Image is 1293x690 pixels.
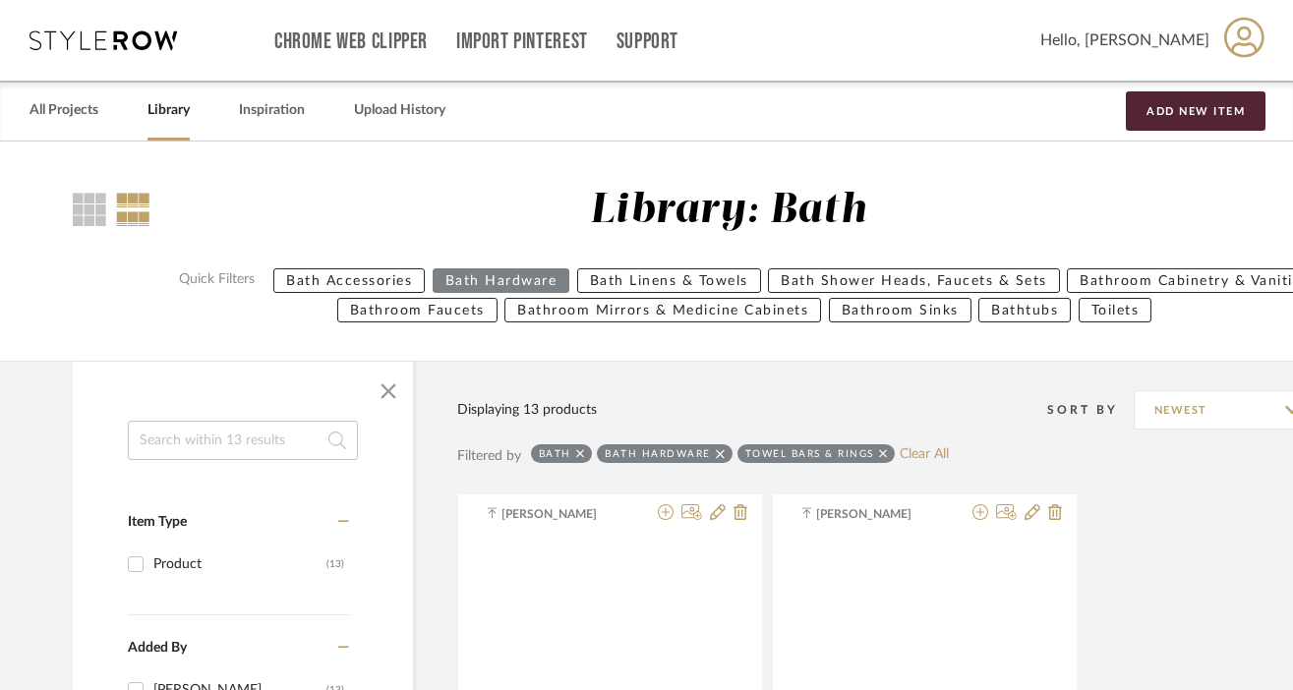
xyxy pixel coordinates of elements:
button: Bath Shower Heads, Faucets & Sets [768,268,1060,293]
button: Bath Hardware [433,268,570,293]
div: Product [153,548,326,580]
label: Quick Filters [167,268,266,293]
button: Bathroom Faucets [337,298,498,322]
button: Bath Linens & Towels [577,268,761,293]
a: Chrome Web Clipper [274,33,428,50]
button: Bath Accessories [273,268,425,293]
a: Library [147,97,190,124]
button: Bathtubs [978,298,1071,322]
a: Clear All [900,446,949,463]
div: Towel Bars & Rings [745,447,874,460]
div: (13) [326,548,344,580]
a: Support [617,33,678,50]
div: Sort By [1047,400,1134,420]
div: Bath [539,447,571,460]
button: Bathroom Mirrors & Medicine Cabinets [504,298,821,322]
a: Inspiration [239,97,305,124]
span: Hello, [PERSON_NAME] [1040,29,1209,52]
button: Add New Item [1126,91,1265,131]
span: Added By [128,641,187,655]
a: Upload History [354,97,445,124]
a: All Projects [29,97,98,124]
div: Bath Hardware [605,447,711,460]
span: Item Type [128,515,187,529]
div: Library: Bath [590,186,866,236]
button: Toilets [1079,298,1152,322]
div: Displaying 13 products [457,399,597,421]
input: Search within 13 results [128,421,358,460]
button: Bathroom Sinks [829,298,971,322]
button: Close [369,372,408,411]
span: [PERSON_NAME] [501,505,625,523]
a: Import Pinterest [456,33,588,50]
span: [PERSON_NAME] [816,505,940,523]
div: Filtered by [457,445,521,467]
